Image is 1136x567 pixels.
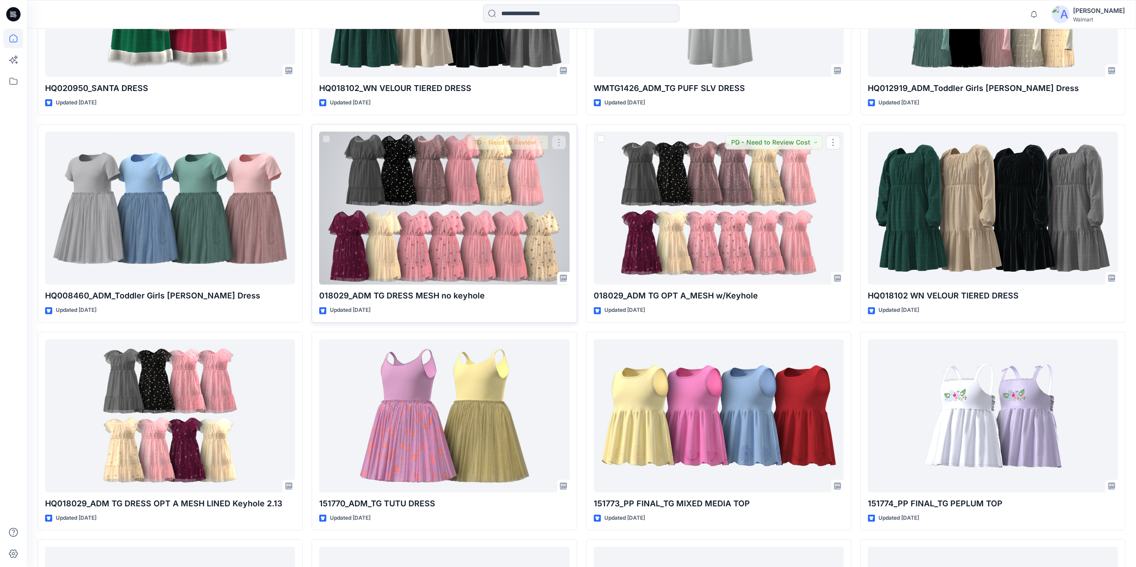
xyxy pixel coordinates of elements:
p: HQ018102 WN VELOUR TIERED DRESS [868,290,1118,302]
a: HQ018102 WN VELOUR TIERED DRESS [868,132,1118,285]
a: HQ008460_ADM_Toddler Girls SS Tutu Dress [45,132,295,285]
p: Updated [DATE] [330,306,370,315]
div: [PERSON_NAME] [1073,5,1125,16]
p: WMTG1426_ADM_TG PUFF SLV DRESS [594,82,844,95]
img: avatar [1052,5,1069,23]
a: 151773_PP FINAL_TG MIXED MEDIA TOP [594,339,844,492]
p: 151774_PP FINAL_TG PEPLUM TOP [868,497,1118,510]
p: Updated [DATE] [56,98,96,108]
p: 018029_ADM TG OPT A_MESH w/Keyhole [594,290,844,302]
p: HQ008460_ADM_Toddler Girls [PERSON_NAME] Dress [45,290,295,302]
p: Updated [DATE] [56,513,96,523]
a: 018029_ADM TG DRESS MESH no keyhole [319,132,569,285]
p: HQ018102_WN VELOUR TIERED DRESS [319,82,569,95]
p: Updated [DATE] [330,513,370,523]
p: HQ020950_SANTA DRESS [45,82,295,95]
a: HQ018029_ADM TG DRESS OPT A MESH LINED Keyhole 2.13 [45,339,295,492]
p: Updated [DATE] [56,306,96,315]
a: 151770_ADM_TG TUTU DRESS [319,339,569,492]
p: 151773_PP FINAL_TG MIXED MEDIA TOP [594,497,844,510]
p: Updated [DATE] [604,98,645,108]
p: Updated [DATE] [878,513,919,523]
p: HQ018029_ADM TG DRESS OPT A MESH LINED Keyhole 2.13 [45,497,295,510]
div: Walmart [1073,16,1125,23]
a: 018029_ADM TG OPT A_MESH w/Keyhole [594,132,844,285]
p: Updated [DATE] [604,513,645,523]
p: Updated [DATE] [878,306,919,315]
p: Updated [DATE] [878,98,919,108]
p: Updated [DATE] [604,306,645,315]
p: Updated [DATE] [330,98,370,108]
p: 151770_ADM_TG TUTU DRESS [319,497,569,510]
p: HQ012919_ADM_Toddler Girls [PERSON_NAME] Dress [868,82,1118,95]
a: 151774_PP FINAL_TG PEPLUM TOP [868,339,1118,492]
p: 018029_ADM TG DRESS MESH no keyhole [319,290,569,302]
